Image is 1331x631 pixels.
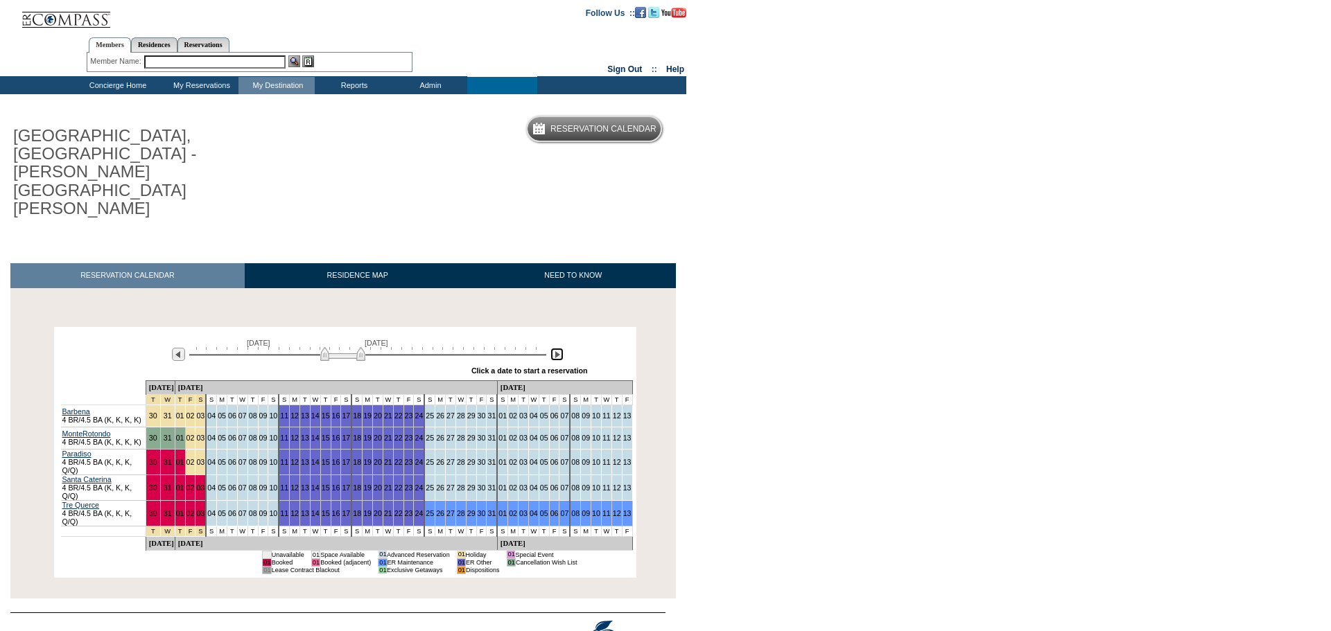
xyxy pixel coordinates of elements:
[405,458,413,466] a: 23
[206,405,216,427] td: 04
[290,411,299,420] a: 12
[487,427,497,449] td: 31
[146,405,160,427] td: 30
[559,405,570,427] td: 07
[455,427,466,449] td: 28
[311,458,320,466] a: 14
[528,405,539,427] td: 04
[353,411,361,420] a: 18
[290,509,299,517] a: 12
[315,77,391,94] td: Reports
[247,405,258,427] td: 08
[61,474,146,500] td: 4 BR/4.5 BA (K, K, K, Q/Q)
[217,474,227,500] td: 05
[519,405,529,427] td: 03
[528,427,539,449] td: 04
[549,427,559,449] td: 06
[245,263,471,287] a: RESIDENCE MAP
[288,55,300,67] img: View
[581,449,591,474] td: 09
[446,474,456,500] td: 27
[176,483,184,492] a: 01
[268,427,279,449] td: 10
[602,509,611,517] a: 11
[591,394,602,405] td: T
[332,458,340,466] a: 16
[586,7,635,18] td: Follow Us ::
[581,427,591,449] td: 09
[290,458,299,466] a: 12
[176,458,184,466] a: 01
[508,427,519,449] td: 02
[268,474,279,500] td: 10
[622,405,632,427] td: 13
[476,405,487,427] td: 30
[415,434,423,442] a: 24
[611,427,622,449] td: 12
[601,449,611,474] td: 11
[62,450,92,458] a: Paradiso
[162,77,238,94] td: My Reservations
[508,394,519,405] td: M
[446,509,455,517] a: 27
[363,394,373,405] td: M
[455,474,466,500] td: 28
[237,394,247,405] td: W
[363,509,372,517] a: 19
[247,449,258,474] td: 08
[280,483,288,492] a: 11
[176,434,184,442] a: 01
[160,405,175,427] td: 31
[342,411,350,420] a: 17
[62,501,100,509] a: Tre Querce
[384,411,392,420] a: 21
[394,509,403,517] a: 22
[353,458,361,466] a: 18
[353,509,361,517] a: 18
[351,394,362,405] td: S
[455,449,466,474] td: 28
[175,380,497,394] td: [DATE]
[622,427,632,449] td: 13
[601,394,611,405] td: W
[601,405,611,427] td: 11
[384,483,392,492] a: 21
[570,449,580,474] td: 08
[160,394,175,405] td: New Year's
[508,405,519,427] td: 02
[238,77,315,94] td: My Destination
[446,394,456,405] td: T
[374,411,382,420] a: 20
[508,449,519,474] td: 02
[227,394,237,405] td: T
[470,263,676,287] a: NEED TO KNOW
[607,64,642,74] a: Sign Out
[559,427,570,449] td: 07
[497,405,507,427] td: 01
[471,366,588,375] div: Click a date to start a reservation
[176,509,184,517] a: 01
[268,449,279,474] td: 10
[341,394,351,405] td: S
[457,509,465,517] a: 28
[332,509,340,517] a: 16
[331,394,341,405] td: F
[648,7,659,18] img: Follow us on Twitter
[164,434,172,442] a: 31
[446,427,456,449] td: 27
[146,380,175,394] td: [DATE]
[258,394,268,405] td: F
[175,394,185,405] td: New Year's
[290,483,299,492] a: 12
[301,434,309,442] a: 13
[476,449,487,474] td: 30
[497,380,632,394] td: [DATE]
[497,394,507,405] td: S
[172,348,185,361] img: Previous
[581,405,591,427] td: 09
[280,458,288,466] a: 11
[549,449,559,474] td: 06
[149,509,157,517] a: 30
[322,509,330,517] a: 15
[414,394,424,405] td: S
